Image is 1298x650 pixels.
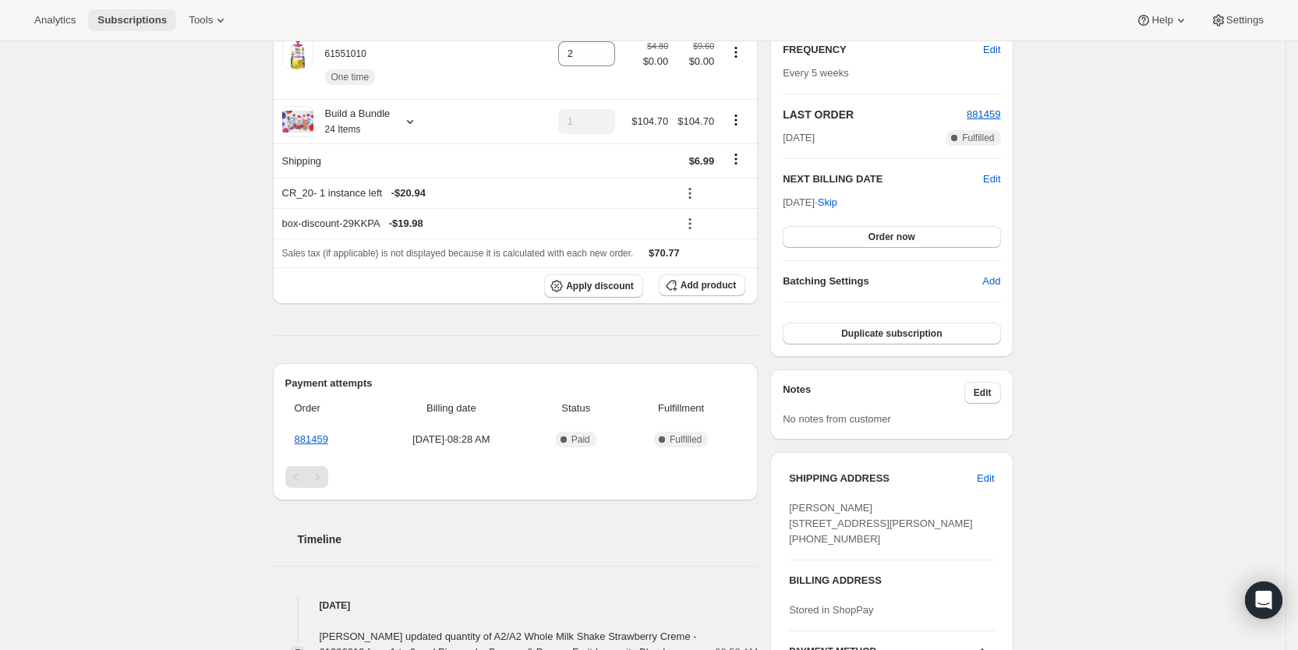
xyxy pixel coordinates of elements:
span: Analytics [34,14,76,26]
span: Apply discount [566,280,634,292]
span: - $19.98 [389,216,423,231]
div: Open Intercom Messenger [1245,581,1282,619]
button: Tools [179,9,238,31]
span: Help [1151,14,1172,26]
span: $104.70 [677,115,714,127]
span: $6.99 [689,155,715,167]
span: Subscriptions [97,14,167,26]
button: Apply discount [544,274,643,298]
span: No notes from customer [783,413,891,425]
h2: NEXT BILLING DATE [783,171,983,187]
h3: Notes [783,382,964,404]
small: $9.60 [693,41,714,51]
span: $0.00 [643,54,669,69]
h2: Timeline [298,532,759,547]
span: Edit [977,471,994,486]
button: Analytics [25,9,85,31]
span: - $20.94 [391,185,426,201]
span: Edit [983,42,1000,58]
div: box-discount-29KKPA [282,216,669,231]
small: 61551010 [325,48,366,59]
div: Pineapple, Banana & Dragon Fruit Immunity Blend [313,15,549,93]
span: Billing date [377,401,525,416]
span: [DATE] [783,130,815,146]
button: Settings [1201,9,1273,31]
span: [PERSON_NAME] [STREET_ADDRESS][PERSON_NAME] [PHONE_NUMBER] [789,502,973,545]
h4: [DATE] [273,598,759,613]
span: Order now [868,231,915,243]
button: Help [1126,9,1197,31]
span: Paid [571,433,590,446]
button: Product actions [723,111,748,129]
button: Shipping actions [723,150,748,168]
div: Build a Bundle [313,106,391,137]
button: Duplicate subscription [783,323,1000,344]
span: $0.00 [677,54,714,69]
a: 881459 [967,108,1000,120]
span: $70.77 [649,247,680,259]
span: Status [535,401,617,416]
span: Stored in ShopPay [789,604,873,616]
button: Edit [974,37,1010,62]
span: Sales tax (if applicable) is not displayed because it is calculated with each new order. [282,248,634,259]
h3: BILLING ADDRESS [789,573,994,588]
button: Add [973,269,1010,294]
th: Order [285,391,373,426]
button: Order now [783,226,1000,248]
button: Edit [983,171,1000,187]
small: 24 Items [325,124,361,135]
h3: SHIPPING ADDRESS [789,471,977,486]
span: [DATE] · 08:28 AM [377,432,525,447]
span: Add [982,274,1000,289]
h6: Batching Settings [783,274,982,289]
th: Shipping [273,143,554,178]
a: 881459 [295,433,328,445]
button: Add product [659,274,745,296]
span: Fulfilled [962,132,994,144]
button: Edit [964,382,1001,404]
span: Tools [189,14,213,26]
span: One time [331,71,370,83]
span: Fulfillment [626,401,736,416]
span: Settings [1226,14,1264,26]
span: Duplicate subscription [841,327,942,340]
nav: Pagination [285,466,746,488]
small: $4.80 [647,41,668,51]
span: Fulfilled [670,433,702,446]
div: CR_20 - 1 instance left [282,185,669,201]
h2: LAST ORDER [783,107,967,122]
h2: FREQUENCY [783,42,983,58]
span: Edit [974,387,992,399]
button: 881459 [967,107,1000,122]
button: Subscriptions [88,9,176,31]
span: Skip [818,195,837,210]
span: Add product [681,279,736,291]
button: Product actions [723,44,748,61]
button: Skip [808,190,847,215]
span: Every 5 weeks [783,67,849,79]
span: [DATE] · [783,196,837,208]
span: $104.70 [631,115,668,127]
button: Edit [967,466,1003,491]
h2: Payment attempts [285,376,746,391]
